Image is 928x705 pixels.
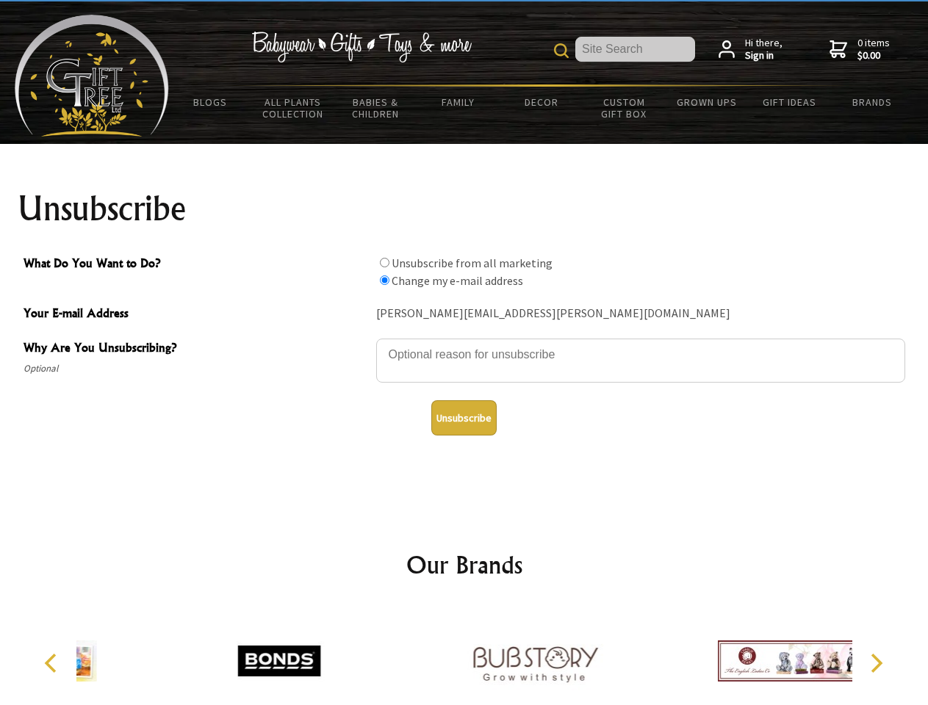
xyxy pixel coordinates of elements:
[830,37,890,62] a: 0 items$0.00
[857,36,890,62] span: 0 items
[575,37,695,62] input: Site Search
[376,303,905,325] div: [PERSON_NAME][EMAIL_ADDRESS][PERSON_NAME][DOMAIN_NAME]
[748,87,831,117] a: Gift Ideas
[392,273,523,288] label: Change my e-mail address
[745,49,783,62] strong: Sign in
[24,339,369,360] span: Why Are You Unsubscribing?
[665,87,748,117] a: Grown Ups
[392,256,553,270] label: Unsubscribe from all marketing
[431,400,497,435] button: Unsubscribe
[376,339,905,383] textarea: Why Are You Unsubscribing?
[252,87,335,129] a: All Plants Collection
[334,87,417,129] a: Babies & Children
[15,15,169,137] img: Babyware - Gifts - Toys and more...
[24,254,369,275] span: What Do You Want to Do?
[554,43,569,58] img: product search
[583,87,666,129] a: Custom Gift Box
[831,87,914,117] a: Brands
[24,304,369,325] span: Your E-mail Address
[745,37,783,62] span: Hi there,
[417,87,500,117] a: Family
[860,647,892,679] button: Next
[18,191,911,226] h1: Unsubscribe
[169,87,252,117] a: BLOGS
[719,37,783,62] a: Hi there,Sign in
[251,32,472,62] img: Babywear - Gifts - Toys & more
[380,275,389,285] input: What Do You Want to Do?
[380,258,389,267] input: What Do You Want to Do?
[24,360,369,377] span: Optional
[29,547,899,582] h2: Our Brands
[37,647,69,679] button: Previous
[857,49,890,62] strong: $0.00
[500,87,583,117] a: Decor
